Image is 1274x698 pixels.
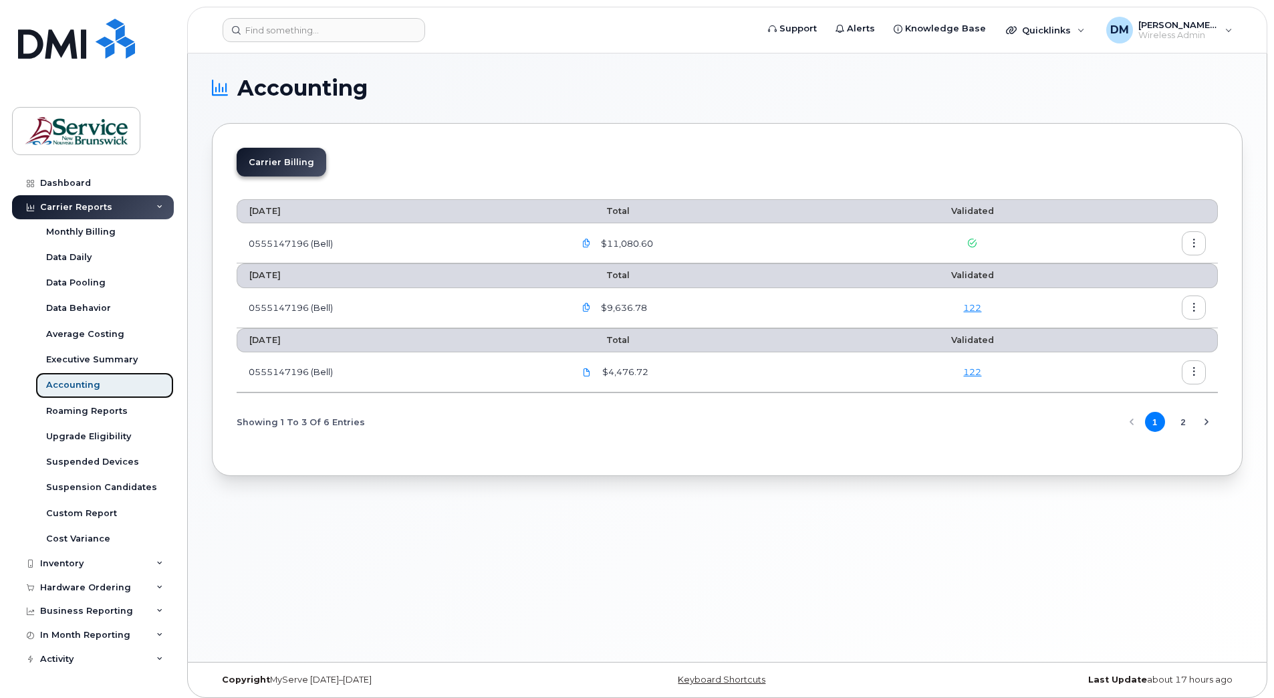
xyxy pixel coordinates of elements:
a: Keyboard Shortcuts [678,675,765,685]
td: 0555147196 (Bell) [237,352,562,392]
th: [DATE] [237,328,562,352]
th: [DATE] [237,263,562,287]
button: Page 2 [1173,412,1193,432]
span: Total [574,335,630,345]
a: PDF_555147196_005_0000000000.pdf [574,360,600,384]
strong: Last Update [1088,675,1147,685]
strong: Copyright [222,675,270,685]
th: [DATE] [237,199,562,223]
th: Validated [872,199,1073,223]
th: Validated [872,263,1073,287]
th: Validated [872,328,1073,352]
span: $9,636.78 [598,302,647,314]
td: 0555147196 (Bell) [237,223,562,263]
button: Next Page [1196,412,1217,432]
span: $4,476.72 [600,366,648,378]
span: Total [574,206,630,216]
span: Total [574,270,630,280]
div: about 17 hours ago [899,675,1243,685]
a: 122 [963,302,981,313]
span: Showing 1 To 3 Of 6 Entries [237,412,365,432]
a: 122 [963,366,981,377]
div: MyServe [DATE]–[DATE] [212,675,555,685]
span: $11,080.60 [598,237,653,250]
button: Page 1 [1145,412,1165,432]
span: Accounting [237,78,368,98]
td: 0555147196 (Bell) [237,288,562,328]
